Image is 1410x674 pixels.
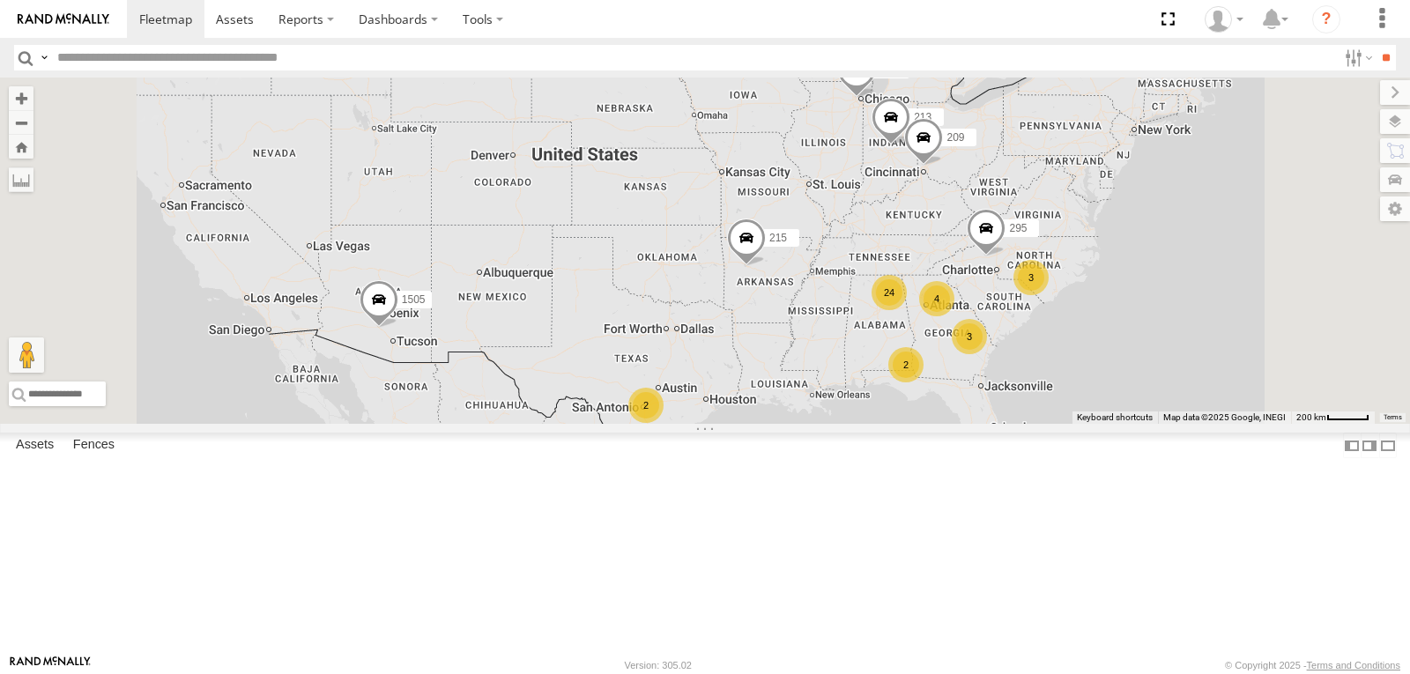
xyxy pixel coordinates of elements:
span: 295 [1009,222,1027,234]
a: Terms [1384,414,1402,421]
label: Fences [64,433,123,458]
a: Visit our Website [10,656,91,674]
span: 200 km [1296,412,1326,422]
button: Map Scale: 200 km per 45 pixels [1291,411,1375,424]
i: ? [1312,5,1340,33]
img: rand-logo.svg [18,13,109,26]
label: Search Query [37,45,51,70]
div: EDWARD EDMONDSON [1198,6,1250,33]
div: 24 [872,275,907,310]
span: 215 [769,231,787,243]
div: 3 [1013,260,1049,295]
label: Measure [9,167,33,192]
label: Dock Summary Table to the Right [1361,433,1378,458]
span: 213 [914,111,931,123]
a: Terms and Conditions [1307,660,1400,670]
div: Version: 305.02 [625,660,692,670]
div: 2 [888,347,924,382]
button: Keyboard shortcuts [1077,411,1153,424]
span: Map data ©2025 Google, INEGI [1163,412,1286,422]
button: Drag Pegman onto the map to open Street View [9,337,44,373]
label: Search Filter Options [1338,45,1376,70]
label: Assets [7,433,63,458]
label: Hide Summary Table [1379,433,1397,458]
div: © Copyright 2025 - [1225,660,1400,670]
span: 1505 [402,293,426,306]
label: Map Settings [1380,196,1410,221]
button: Zoom out [9,110,33,135]
button: Zoom Home [9,135,33,159]
div: 2 [628,388,664,423]
div: 4 [919,281,954,316]
button: Zoom in [9,86,33,110]
span: 209 [946,131,964,144]
label: Dock Summary Table to the Left [1343,433,1361,458]
div: 3 [952,319,987,354]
